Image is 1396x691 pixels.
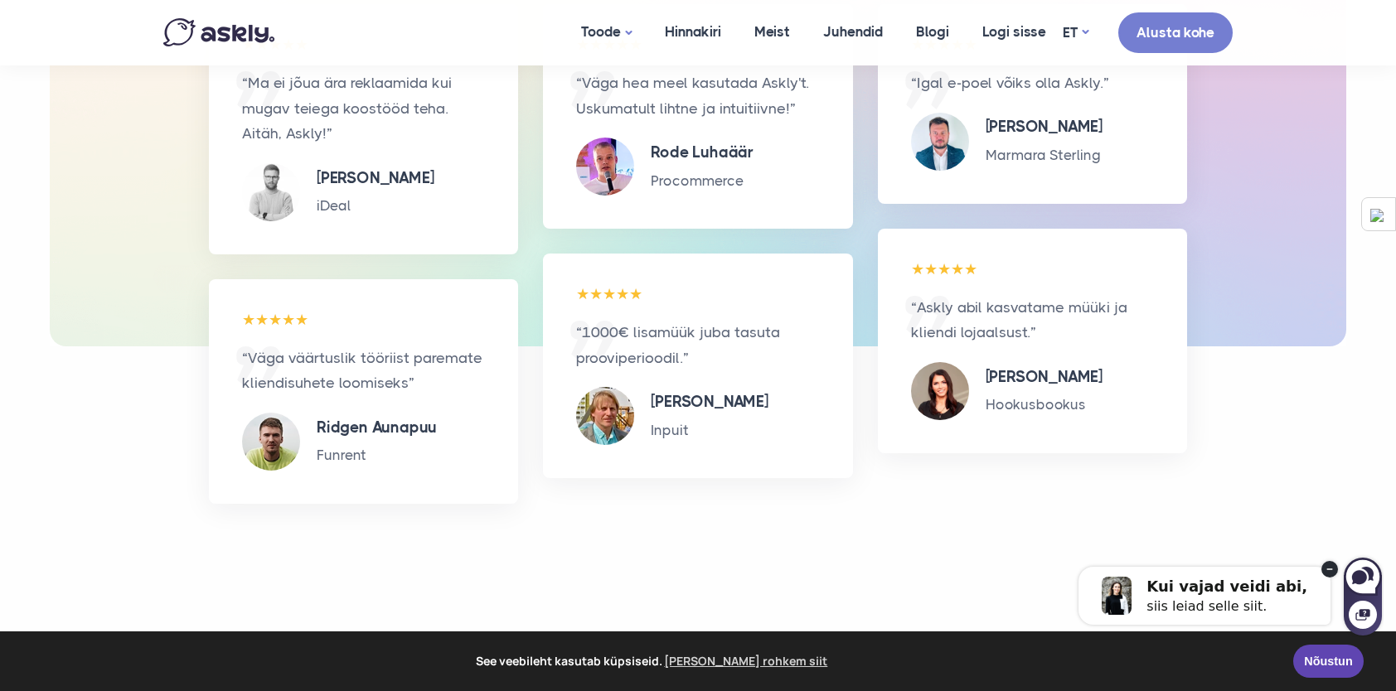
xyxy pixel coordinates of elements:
[662,649,831,674] a: learn more about cookies
[986,365,1103,389] h5: [PERSON_NAME]
[986,115,1103,139] h5: [PERSON_NAME]
[651,418,768,442] p: Inpuit
[576,70,819,121] p: “Väga hea meel kasutada Askly't. Uskumatult lihtne ja intuitiivne!”
[651,169,754,193] p: Procommerce
[576,320,819,370] p: “1000€ lisamüük juba tasuta prooviperioodil.”
[651,141,754,165] h5: Rode Luhaäär
[163,18,274,46] img: Askly
[242,345,485,396] p: “Väga väärtuslik tööriist paremate kliendisuhete loomiseks”
[1063,21,1088,45] a: ET
[986,143,1103,167] p: Marmara Sterling
[986,393,1103,417] p: Hookusbookus
[317,443,437,467] p: Funrent
[24,649,1282,674] span: See veebileht kasutab küpsiseid.
[317,194,434,218] p: iDeal
[1293,645,1364,678] a: Nõustun
[1370,209,1384,222] img: DB_AMPERSAND_Pantone.svg
[317,416,437,440] h5: Ridgen Aunapuu
[1118,12,1233,53] a: Alusta kohe
[242,70,485,147] p: “Ma ei jõua ära reklaamida kui mugav teiega koostööd teha. Aitäh, Askly!”
[1043,536,1384,637] iframe: Askly chat
[651,390,768,414] h5: [PERSON_NAME]
[911,295,1154,345] p: “Askly abil kasvatame müüki ja kliendi lojaalsust.”
[317,167,434,191] h5: [PERSON_NAME]
[911,70,1154,96] p: “Igal e-poel võiks olla Askly.”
